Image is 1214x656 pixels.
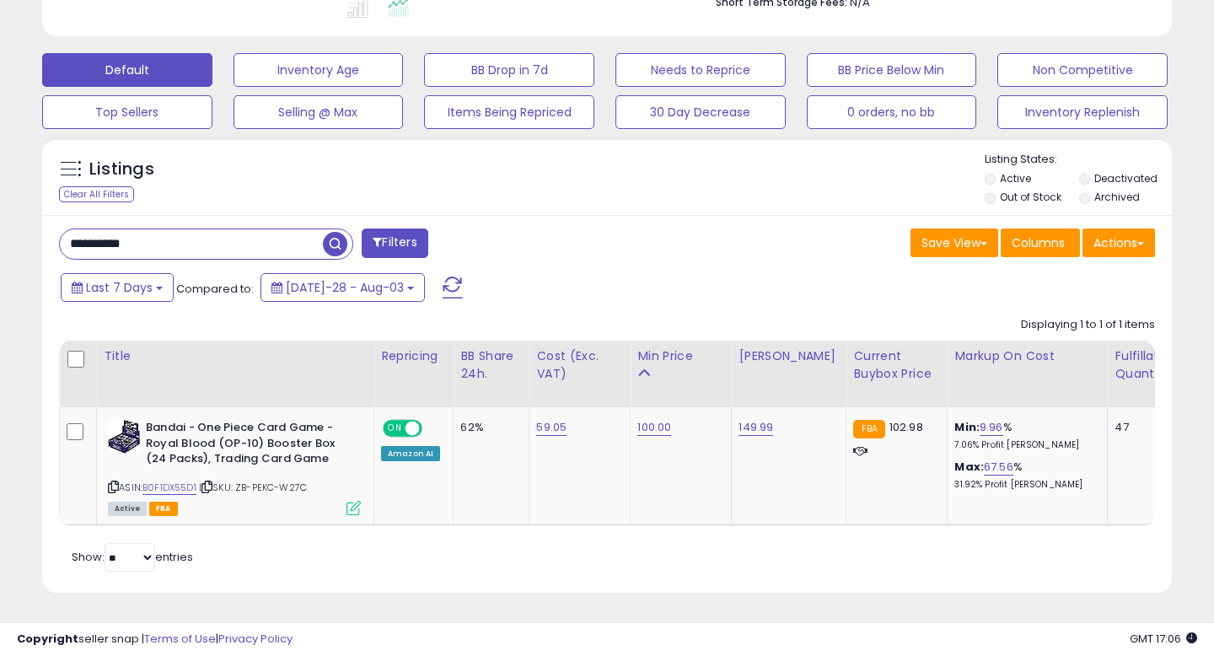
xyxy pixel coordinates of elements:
[1115,420,1167,435] div: 47
[615,95,786,129] button: 30 Day Decrease
[1021,317,1155,333] div: Displaying 1 to 1 of 1 items
[1115,347,1173,383] div: Fulfillable Quantity
[954,419,980,435] b: Min:
[286,279,404,296] span: [DATE]-28 - Aug-03
[637,419,671,436] a: 100.00
[460,420,516,435] div: 62%
[42,95,212,129] button: Top Sellers
[17,631,78,647] strong: Copyright
[807,53,977,87] button: BB Price Below Min
[144,631,216,647] a: Terms of Use
[17,632,293,648] div: seller snap | |
[59,186,134,202] div: Clear All Filters
[536,347,623,383] div: Cost (Exc. VAT)
[234,95,404,129] button: Selling @ Max
[637,347,724,365] div: Min Price
[384,422,406,436] span: ON
[1130,631,1197,647] span: 2025-08-13 17:06 GMT
[954,420,1094,451] div: %
[1001,229,1080,257] button: Columns
[424,53,594,87] button: BB Drop in 7d
[739,347,839,365] div: [PERSON_NAME]
[460,347,522,383] div: BB Share 24h.
[424,95,594,129] button: Items Being Repriced
[261,273,425,302] button: [DATE]-28 - Aug-03
[954,439,1094,451] p: 7.06% Profit [PERSON_NAME]
[420,422,447,436] span: OFF
[199,481,307,494] span: | SKU: ZB-PEKC-W27C
[61,273,174,302] button: Last 7 Days
[89,158,154,181] h5: Listings
[149,502,178,516] span: FBA
[1094,171,1158,186] label: Deactivated
[362,229,427,258] button: Filters
[954,479,1094,491] p: 31.92% Profit [PERSON_NAME]
[984,459,1013,476] a: 67.56
[980,419,1003,436] a: 9.96
[1094,190,1140,204] label: Archived
[42,53,212,87] button: Default
[1082,229,1155,257] button: Actions
[739,419,773,436] a: 149.99
[997,53,1168,87] button: Non Competitive
[146,420,351,471] b: Bandai - One Piece Card Game - Royal Blood (OP-10) Booster Box (24 Packs), Trading Card Game
[1000,171,1031,186] label: Active
[381,446,440,461] div: Amazon AI
[1012,234,1065,251] span: Columns
[1000,190,1061,204] label: Out of Stock
[104,347,367,365] div: Title
[889,419,923,435] span: 102.98
[853,347,940,383] div: Current Buybox Price
[910,229,998,257] button: Save View
[86,279,153,296] span: Last 7 Days
[142,481,196,495] a: B0F1DX55D1
[381,347,446,365] div: Repricing
[985,152,1173,168] p: Listing States:
[218,631,293,647] a: Privacy Policy
[536,419,567,436] a: 59.05
[108,502,147,516] span: All listings currently available for purchase on Amazon
[72,549,193,565] span: Show: entries
[954,460,1094,491] div: %
[954,347,1100,365] div: Markup on Cost
[176,281,254,297] span: Compared to:
[234,53,404,87] button: Inventory Age
[948,341,1108,407] th: The percentage added to the cost of goods (COGS) that forms the calculator for Min & Max prices.
[997,95,1168,129] button: Inventory Replenish
[108,420,361,514] div: ASIN:
[615,53,786,87] button: Needs to Reprice
[807,95,977,129] button: 0 orders, no bb
[954,459,984,475] b: Max:
[108,420,142,454] img: 518LbJI2U9L._SL40_.jpg
[853,420,884,438] small: FBA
